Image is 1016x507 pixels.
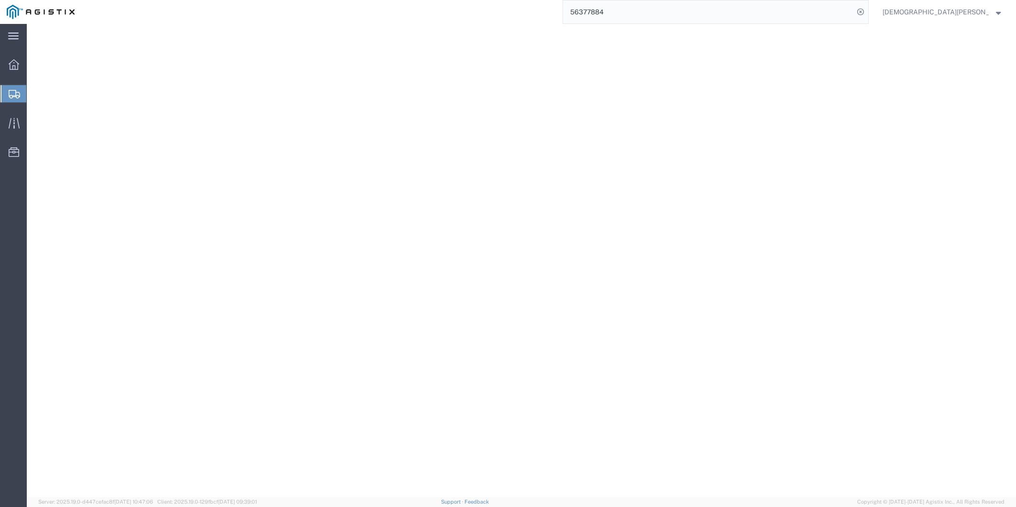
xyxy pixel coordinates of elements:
[882,6,1003,18] button: [DEMOGRAPHIC_DATA][PERSON_NAME]
[114,499,153,505] span: [DATE] 10:47:06
[7,5,75,19] img: logo
[218,499,257,505] span: [DATE] 09:39:01
[38,499,153,505] span: Server: 2025.19.0-d447cefac8f
[883,7,989,17] span: Christian Ovalles
[857,498,1005,506] span: Copyright © [DATE]-[DATE] Agistix Inc., All Rights Reserved
[464,499,489,505] a: Feedback
[441,499,465,505] a: Support
[563,0,854,23] input: Search for shipment number, reference number
[27,24,1016,497] iframe: FS Legacy Container
[157,499,257,505] span: Client: 2025.19.0-129fbcf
